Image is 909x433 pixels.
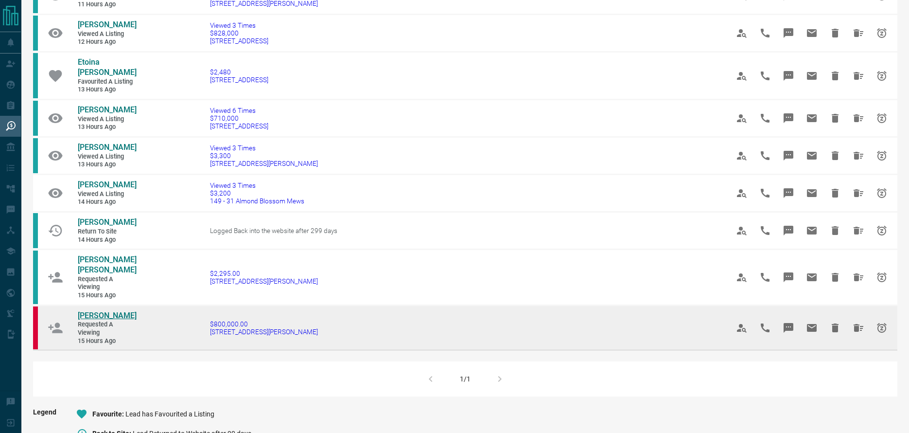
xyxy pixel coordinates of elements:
[823,316,847,340] span: Hide
[210,181,304,189] span: Viewed 3 Times
[823,107,847,130] span: Hide
[78,123,136,131] span: 13 hours ago
[210,270,318,285] a: $2,295.00[STREET_ADDRESS][PERSON_NAME]
[753,316,777,340] span: Call
[777,21,800,45] span: Message
[847,107,870,130] span: Hide All from Siddharth Behal
[210,189,304,197] span: $3,200
[78,57,136,78] a: Etoina [PERSON_NAME]
[78,115,136,124] span: Viewed a Listing
[823,266,847,289] span: Hide
[78,105,137,114] span: [PERSON_NAME]
[78,228,136,236] span: Return to Site
[753,219,777,242] span: Call
[777,266,800,289] span: Message
[730,64,753,88] span: View Profile
[78,0,136,9] span: 11 hours ago
[870,266,893,289] span: Snooze
[753,64,777,88] span: Call
[800,316,823,340] span: Email
[800,64,823,88] span: Email
[33,101,38,136] div: condos.ca
[730,21,753,45] span: View Profile
[78,311,137,320] span: [PERSON_NAME]
[78,311,136,321] a: [PERSON_NAME]
[210,144,318,152] span: Viewed 3 Times
[730,107,753,130] span: View Profile
[210,21,268,45] a: Viewed 3 Times$828,000[STREET_ADDRESS]
[847,266,870,289] span: Hide All from Slown Balan
[210,270,318,277] span: $2,295.00
[777,219,800,242] span: Message
[78,86,136,94] span: 13 hours ago
[210,76,268,84] span: [STREET_ADDRESS]
[800,266,823,289] span: Email
[78,153,136,161] span: Viewed a Listing
[78,30,136,38] span: Viewed a Listing
[33,138,38,173] div: condos.ca
[210,152,318,160] span: $3,300
[78,20,137,29] span: [PERSON_NAME]
[800,181,823,205] span: Email
[823,21,847,45] span: Hide
[92,410,125,418] span: Favourite
[823,181,847,205] span: Hide
[78,337,136,345] span: 15 hours ago
[847,64,870,88] span: Hide All from Etoina Joseph
[847,144,870,167] span: Hide All from Pradeep Viswanath
[777,64,800,88] span: Message
[33,307,38,350] div: property.ca
[125,410,214,418] span: Lead has Favourited a Listing
[78,161,136,169] span: 13 hours ago
[847,181,870,205] span: Hide All from Mona Chamankhah
[78,321,136,337] span: Requested a Viewing
[78,291,136,300] span: 15 hours ago
[210,68,268,76] span: $2,480
[78,20,136,30] a: [PERSON_NAME]
[823,64,847,88] span: Hide
[78,217,137,227] span: [PERSON_NAME]
[870,144,893,167] span: Snooze
[78,275,136,291] span: Requested a Viewing
[210,160,318,167] span: [STREET_ADDRESS][PERSON_NAME]
[753,181,777,205] span: Call
[78,105,136,115] a: [PERSON_NAME]
[753,107,777,130] span: Call
[847,316,870,340] span: Hide All from Masi Mohd
[210,114,268,122] span: $710,000
[730,266,753,289] span: View Profile
[870,181,893,205] span: Snooze
[78,143,137,152] span: [PERSON_NAME]
[210,328,318,336] span: [STREET_ADDRESS][PERSON_NAME]
[777,316,800,340] span: Message
[800,219,823,242] span: Email
[33,251,38,304] div: condos.ca
[847,219,870,242] span: Hide All from Marco Tsui
[78,198,136,206] span: 14 hours ago
[78,217,136,228] a: [PERSON_NAME]
[800,144,823,167] span: Email
[210,21,268,29] span: Viewed 3 Times
[78,190,136,198] span: Viewed a Listing
[847,21,870,45] span: Hide All from Sandra Morales
[870,21,893,45] span: Snooze
[78,78,136,86] span: Favourited a Listing
[870,107,893,130] span: Snooze
[823,144,847,167] span: Hide
[210,320,318,328] span: $800,000.00
[78,180,137,189] span: [PERSON_NAME]
[870,64,893,88] span: Snooze
[210,68,268,84] a: $2,480[STREET_ADDRESS]
[33,16,38,51] div: condos.ca
[210,197,304,205] span: 149 - 31 Almond Blossom Mews
[823,219,847,242] span: Hide
[210,181,304,205] a: Viewed 3 Times$3,200149 - 31 Almond Blossom Mews
[870,219,893,242] span: Snooze
[78,38,136,46] span: 12 hours ago
[78,180,136,190] a: [PERSON_NAME]
[460,375,471,383] div: 1/1
[800,107,823,130] span: Email
[210,320,318,336] a: $800,000.00[STREET_ADDRESS][PERSON_NAME]
[210,37,268,45] span: [STREET_ADDRESS]
[33,213,38,248] div: condos.ca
